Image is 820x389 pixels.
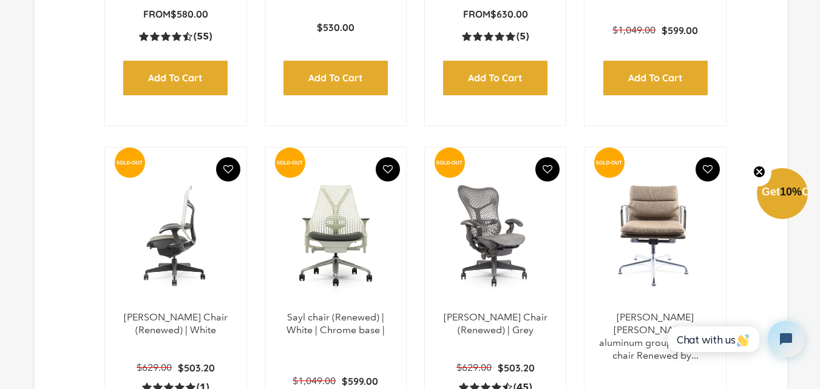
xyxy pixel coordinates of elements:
a: [PERSON_NAME] Chair (Renewed) | Grey [444,311,547,336]
span: 10% [780,186,802,198]
text: SOLD-OUT [596,160,622,166]
a: 5.0 rating (5 votes) [462,30,529,42]
iframe: Tidio Chat [654,311,815,368]
a: Mirra Chair (Renewed) | White - chairorama Mirra Chair (Renewed) | White - chairorama [117,160,234,311]
a: Sayl chair (Renewed) | White | Chrome base | - chairorama Sayl chair (Renewed) | White | Chrome b... [277,160,394,311]
p: From [463,8,528,21]
span: Get Off [762,186,818,198]
button: Add To Wishlist [535,157,560,181]
span: $530.00 [317,21,354,33]
p: From [143,8,208,21]
span: (55) [194,30,212,43]
input: Add to Cart [123,61,228,95]
a: Sayl chair (Renewed) | White | Chrome base | [286,311,385,336]
button: Add To Wishlist [696,157,720,181]
a: Herman Miller Eames® aluminum group soft pad chair Renewed by Chairorama - chairorama Herman Mill... [597,160,713,311]
input: Add to Cart [283,61,388,95]
a: Mirra Chair (Renewed) | Grey - chairorama Mirra Chair (Renewed) | Grey - chairorama [437,160,554,311]
img: Sayl chair (Renewed) | White | Chrome base | - chairorama [277,160,394,311]
button: Add To Wishlist [216,157,240,181]
text: SOLD-OUT [116,160,143,166]
img: Mirra Chair (Renewed) | Grey - chairorama [437,160,554,311]
span: $629.00 [456,362,492,373]
span: (5) [517,30,529,43]
span: $503.20 [498,362,535,374]
button: Close teaser [747,158,771,186]
input: Add to Cart [443,61,547,95]
span: $630.00 [490,8,528,20]
span: $599.00 [342,375,378,387]
span: $503.20 [178,362,215,374]
button: Add To Wishlist [376,157,400,181]
img: Herman Miller Eames® aluminum group soft pad chair Renewed by Chairorama - chairorama [597,160,713,311]
a: [PERSON_NAME] [PERSON_NAME]® aluminum group soft pad chair Renewed by... [599,311,711,360]
img: Mirra Chair (Renewed) | White - chairorama [117,160,234,311]
span: $1,049.00 [612,24,656,36]
span: $629.00 [137,362,172,373]
span: $580.00 [171,8,208,20]
span: $599.00 [662,24,698,36]
div: Get10%OffClose teaser [757,169,808,220]
a: 4.5 rating (55 votes) [139,30,212,42]
text: SOLD-OUT [276,160,303,166]
text: SOLD-OUT [436,160,463,166]
span: $1,049.00 [293,375,336,387]
a: [PERSON_NAME] Chair (Renewed) | White [124,311,228,336]
input: Add to Cart [603,61,708,95]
